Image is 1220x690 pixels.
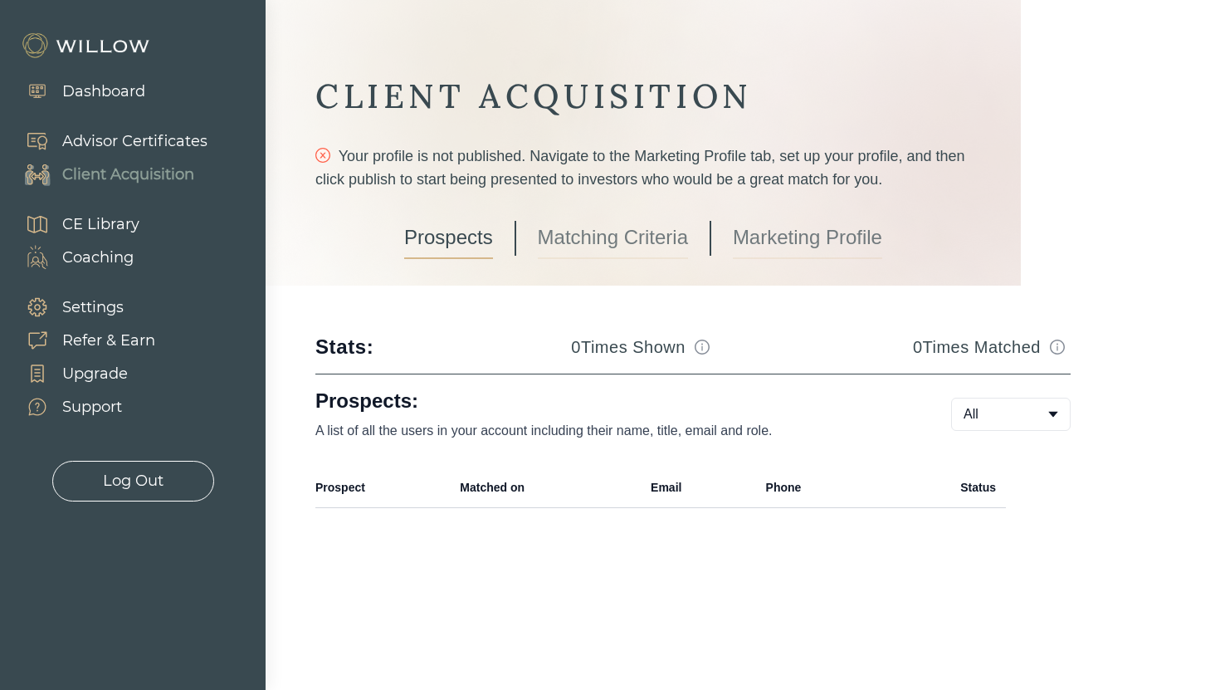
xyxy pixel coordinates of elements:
h1: Prospects: [315,388,898,414]
div: Client Acquisition [62,164,194,186]
a: Client Acquisition [8,158,207,191]
span: All [964,404,978,424]
div: Upgrade [62,363,128,385]
a: CE Library [8,208,139,241]
a: Upgrade [8,357,155,390]
div: CE Library [62,213,139,236]
div: Dashboard [62,81,145,103]
h3: 0 Times Shown [571,335,686,359]
a: Prospects [404,218,493,259]
div: Your profile is not published. Navigate to the Marketing Profile tab, set up your profile, and th... [315,144,971,191]
div: Advisor Certificates [62,130,207,153]
a: Coaching [8,241,139,274]
a: Settings [8,291,155,324]
span: info-circle [1050,340,1065,355]
a: Dashboard [8,75,145,108]
div: Refer & Earn [62,330,155,352]
th: Matched on [450,467,641,508]
div: Coaching [62,247,134,269]
img: Willow [21,32,154,59]
button: Match info [1044,334,1071,360]
div: Stats: [315,334,373,360]
div: CLIENT ACQUISITION [315,75,971,118]
span: info-circle [695,340,710,355]
span: caret-down [1047,408,1060,421]
div: Support [62,396,122,418]
th: Email [641,467,755,508]
div: Settings [62,296,124,319]
th: Prospect [315,467,450,508]
th: Status [881,467,1006,508]
button: Match info [689,334,715,360]
a: Refer & Earn [8,324,155,357]
a: Advisor Certificates [8,125,207,158]
th: Phone [756,467,881,508]
div: Log Out [103,470,163,492]
span: close-circle [315,148,330,163]
a: Marketing Profile [733,218,882,259]
h3: 0 Times Matched [913,335,1041,359]
a: Matching Criteria [538,218,688,259]
p: A list of all the users in your account including their name, title, email and role. [315,421,898,441]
